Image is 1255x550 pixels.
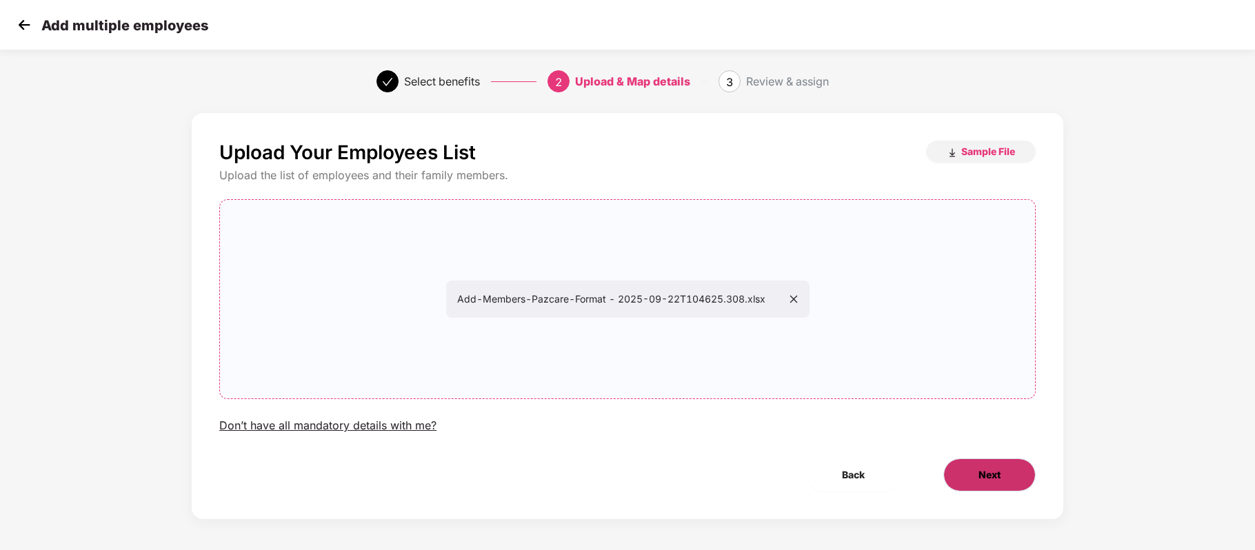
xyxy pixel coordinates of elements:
[961,145,1015,158] span: Sample File
[219,141,476,164] p: Upload Your Employees List
[842,467,865,482] span: Back
[404,70,480,92] div: Select benefits
[220,200,1035,398] span: Add-Members-Pazcare-Format - 2025-09-22T104625.308.xlsx close
[943,458,1036,491] button: Next
[219,418,436,433] div: Don’t have all mandatory details with me?
[41,17,208,34] p: Add multiple employees
[746,70,829,92] div: Review & assign
[947,147,958,159] img: download_icon
[807,458,899,491] button: Back
[457,293,799,305] span: Add-Members-Pazcare-Format - 2025-09-22T104625.308.xlsx
[219,168,1036,183] div: Upload the list of employees and their family members.
[926,141,1036,163] button: Sample File
[14,14,34,35] img: svg+xml;base64,PHN2ZyB4bWxucz0iaHR0cDovL3d3dy53My5vcmcvMjAwMC9zdmciIHdpZHRoPSIzMCIgaGVpZ2h0PSIzMC...
[575,70,690,92] div: Upload & Map details
[726,75,733,89] span: 3
[555,75,562,89] span: 2
[789,294,799,304] span: close
[978,467,1001,482] span: Next
[382,77,393,88] span: check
